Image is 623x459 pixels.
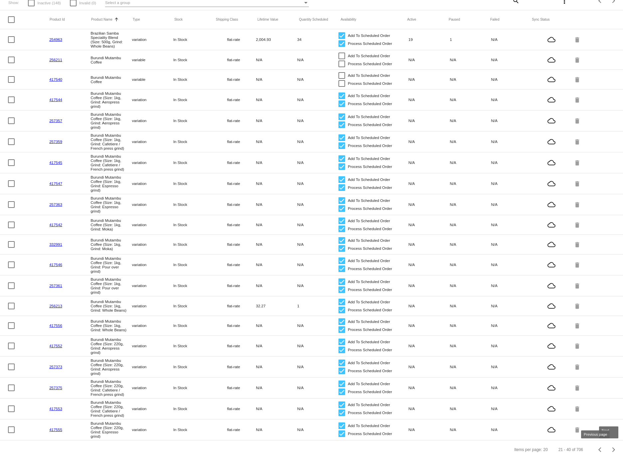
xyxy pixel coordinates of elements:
mat-cell: flat-rate [215,76,256,83]
mat-cell: N/A [408,282,450,289]
a: 257359 [49,139,62,144]
mat-icon: delete [574,220,582,230]
mat-cell: In Stock [173,282,215,289]
span: Add To Scheduled Order [348,155,390,163]
mat-cell: N/A [256,384,297,391]
mat-cell: N/A [450,117,491,124]
mat-cell: N/A [408,240,450,248]
mat-cell: N/A [256,240,297,248]
mat-cell: N/A [491,261,532,268]
mat-header-cell: Availability [340,18,407,21]
mat-icon: cloud_queue [532,159,570,167]
span: Process Scheduled Order [348,163,392,171]
mat-icon: delete [574,362,582,372]
mat-cell: variation [132,322,173,329]
mat-icon: delete [574,136,582,147]
mat-cell: N/A [256,426,297,433]
mat-cell: N/A [297,138,338,145]
mat-cell: variation [132,201,173,208]
mat-cell: N/A [491,56,532,64]
mat-cell: N/A [297,240,338,248]
mat-cell: Burundi Mutambu Coffee (Size: 1kg, Grind: Cafetiere / French press grind) [91,152,132,173]
mat-cell: In Stock [173,384,215,391]
span: Process Scheduled Order [348,225,392,233]
mat-icon: cloud_queue [532,117,570,125]
span: Process Scheduled Order [348,326,392,334]
mat-cell: N/A [450,138,491,145]
button: Change sorting for TotalQuantityScheduledActive [407,18,416,22]
a: 417556 [49,323,62,328]
span: Add To Scheduled Order [348,72,390,79]
mat-cell: flat-rate [215,426,256,433]
mat-icon: delete [574,74,582,84]
mat-cell: Burundi Mutambu Coffee (Size: 1kg, Grind: Whole Beans) [91,317,132,334]
mat-icon: cloud_queue [532,405,570,413]
mat-cell: N/A [450,384,491,391]
span: Add To Scheduled Order [348,134,390,142]
mat-cell: N/A [450,76,491,83]
mat-cell: variation [132,240,173,248]
span: Process Scheduled Order [348,205,392,213]
mat-cell: In Stock [173,159,215,166]
mat-cell: flat-rate [215,180,256,187]
mat-icon: cloud_queue [532,240,570,248]
a: 257357 [49,118,62,123]
mat-icon: delete [574,157,582,168]
mat-cell: Burundi Mutambu Coffee (Size: 1kg, Grind: Cafetiere / French press grind) [91,131,132,152]
mat-icon: cloud_queue [532,180,570,188]
a: 417547 [49,181,62,186]
mat-cell: variation [132,261,173,268]
mat-cell: 34 [297,36,338,43]
mat-cell: variable [132,56,173,64]
span: Add To Scheduled Order [348,197,390,205]
mat-icon: delete [574,94,582,105]
mat-cell: variation [132,96,173,103]
mat-cell: N/A [297,201,338,208]
mat-cell: N/A [491,426,532,433]
a: 257375 [49,385,62,390]
a: 254963 [49,37,62,42]
mat-icon: delete [574,239,582,249]
mat-cell: N/A [256,117,297,124]
mat-cell: N/A [297,221,338,229]
mat-icon: delete [574,115,582,126]
mat-cell: N/A [256,56,297,64]
span: Process Scheduled Order [348,286,392,294]
mat-icon: delete [574,55,582,65]
span: Add To Scheduled Order [348,257,390,265]
mat-cell: flat-rate [215,384,256,391]
mat-cell: N/A [408,117,450,124]
mat-icon: cloud_queue [532,36,570,44]
mat-cell: In Stock [173,56,215,64]
mat-icon: delete [574,280,582,291]
mat-cell: Burundi Mutambu Coffee (Size: 1kg, Grind: Espresso grind) [91,194,132,215]
mat-cell: In Stock [173,261,215,268]
mat-cell: N/A [256,180,297,187]
mat-cell: N/A [297,261,338,268]
span: Process Scheduled Order [348,40,392,48]
mat-cell: flat-rate [215,138,256,145]
mat-cell: N/A [491,405,532,412]
mat-cell: N/A [256,405,297,412]
mat-cell: flat-rate [215,36,256,43]
mat-cell: 1 [450,36,491,43]
mat-cell: In Stock [173,302,215,310]
mat-cell: N/A [256,363,297,371]
mat-cell: N/A [297,426,338,433]
mat-cell: variation [132,342,173,350]
mat-cell: N/A [408,261,450,268]
span: Add To Scheduled Order [348,278,390,286]
mat-cell: flat-rate [215,117,256,124]
span: Process Scheduled Order [348,60,392,68]
span: Select a group [105,0,130,5]
span: Add To Scheduled Order [348,298,390,306]
span: Process Scheduled Order [348,265,392,273]
mat-cell: N/A [450,282,491,289]
mat-icon: cloud_queue [532,201,570,209]
mat-icon: delete [574,424,582,435]
mat-cell: Brazilian Samba Speciality Blend (Size: 500g, Grind: Whole Beans) [91,29,132,50]
mat-cell: Burundi Mutambu Coffee (Size: 220g, Grind: Cafetiere / French press grind) [91,398,132,419]
a: 417544 [49,97,62,102]
span: Process Scheduled Order [348,142,392,150]
mat-cell: N/A [450,96,491,103]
